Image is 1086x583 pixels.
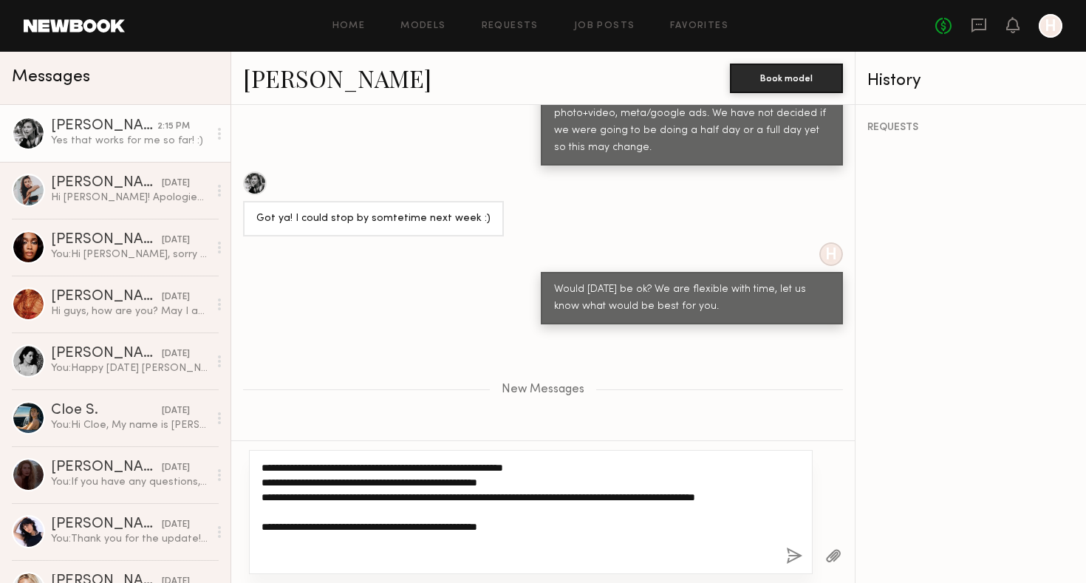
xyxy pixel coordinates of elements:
div: Got ya! I could stop by somtetime next week :) [256,211,491,228]
div: REQUESTS [867,123,1074,133]
span: Messages [12,69,90,86]
div: Cloe S. [51,403,162,418]
div: [PERSON_NAME] [51,460,162,475]
a: Models [400,21,445,31]
a: [PERSON_NAME] [243,62,431,94]
div: [DATE] [162,347,190,361]
a: Requests [482,21,539,31]
button: Book model [730,64,843,93]
div: [PERSON_NAME] [51,347,162,361]
div: [PERSON_NAME] [51,119,157,134]
div: [PERSON_NAME] [51,290,162,304]
div: You: Happy [DATE] [PERSON_NAME]! If you'll have time for the casting on 8/24 or 8/26, please let ... [51,361,208,375]
div: Hi [PERSON_NAME]! Apologies I was away from this app for a few months, if happy toto work with yo... [51,191,208,205]
div: Yes that works for me so far! :) [51,134,208,148]
div: [DATE] [162,461,190,475]
div: [DATE] [162,177,190,191]
div: Hi guys, how are you? May I ask you to reschedule our meeting for another day? I have a fiver fro... [51,304,208,318]
a: H [1039,14,1062,38]
a: Book model [730,71,843,83]
a: Job Posts [574,21,635,31]
span: New Messages [502,383,584,396]
div: History [867,72,1074,89]
div: [DATE] [162,233,190,248]
div: Would [DATE] be ok? We are flexible with time, let us know what would be best for you. [554,282,830,316]
div: [PERSON_NAME] [51,176,162,191]
div: You: Thank you for the update! We are available at 1-2pm [DATE]. Will it work for you? [51,532,208,546]
div: [PERSON_NAME] [51,233,162,248]
div: [DATE] [162,518,190,532]
div: [DATE] [162,404,190,418]
div: [PERSON_NAME] [51,517,162,532]
div: You: Hi Cloe, My name is [PERSON_NAME] and I’m developing a women’s premium jeans brand. Our comp... [51,418,208,432]
div: 2:15 PM [157,120,190,134]
a: Home [332,21,366,31]
a: Favorites [670,21,728,31]
div: [DATE] [162,290,190,304]
div: You: Hi [PERSON_NAME], sorry for the late response. we wanted to have a fitting session during th... [51,248,208,262]
div: We have not decided on the exact date for the shoot yet but it will be sometime in late october. ... [554,55,830,157]
div: You: If you have any questions, please let me know. See you [DATE]! [51,475,208,489]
